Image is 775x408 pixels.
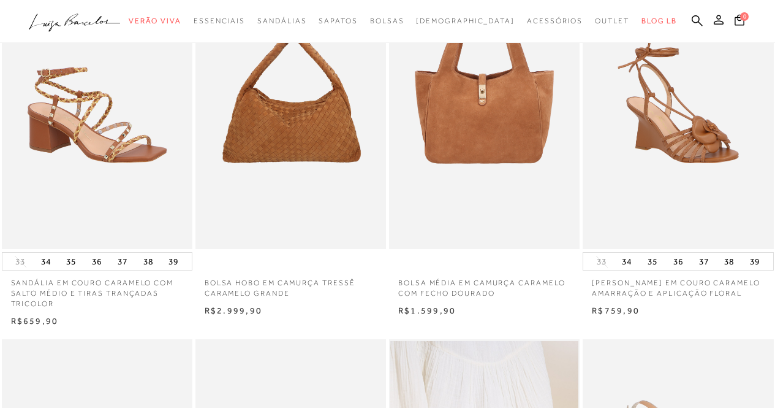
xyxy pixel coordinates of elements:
[731,13,748,30] button: 0
[370,10,404,33] a: categoryNavScreenReaderText
[370,17,404,25] span: Bolsas
[644,253,661,270] button: 35
[319,10,357,33] a: categoryNavScreenReaderText
[62,253,80,270] button: 35
[641,10,677,33] a: BLOG LB
[194,17,245,25] span: Essenciais
[740,12,749,21] span: 0
[720,253,738,270] button: 38
[11,316,59,326] span: R$659,90
[114,253,131,270] button: 37
[205,306,262,315] span: R$2.999,90
[257,17,306,25] span: Sandálias
[37,253,55,270] button: 34
[641,17,677,25] span: BLOG LB
[595,10,629,33] a: categoryNavScreenReaderText
[592,306,640,315] span: R$759,90
[595,17,629,25] span: Outlet
[416,10,515,33] a: noSubCategoriesText
[527,10,583,33] a: categoryNavScreenReaderText
[670,253,687,270] button: 36
[618,253,635,270] button: 34
[389,271,580,299] a: BOLSA MÉDIA EM CAMURÇA CARAMELO COM FECHO DOURADO
[398,306,456,315] span: R$1.599,90
[2,271,192,309] a: SANDÁLIA EM COURO CARAMELO COM SALTO MÉDIO E TIRAS TRANÇADAS TRICOLOR
[195,271,386,299] a: BOLSA HOBO EM CAMURÇA TRESSÊ CARAMELO GRANDE
[194,10,245,33] a: categoryNavScreenReaderText
[257,10,306,33] a: categoryNavScreenReaderText
[695,253,713,270] button: 37
[593,256,610,268] button: 33
[527,17,583,25] span: Acessórios
[88,253,105,270] button: 36
[746,253,763,270] button: 39
[140,253,157,270] button: 38
[129,17,181,25] span: Verão Viva
[319,17,357,25] span: Sapatos
[416,17,515,25] span: [DEMOGRAPHIC_DATA]
[583,271,773,299] a: [PERSON_NAME] EM COURO CARAMELO AMARRAÇÃO E APLICAÇÃO FLORAL
[165,253,182,270] button: 39
[129,10,181,33] a: categoryNavScreenReaderText
[12,256,29,268] button: 33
